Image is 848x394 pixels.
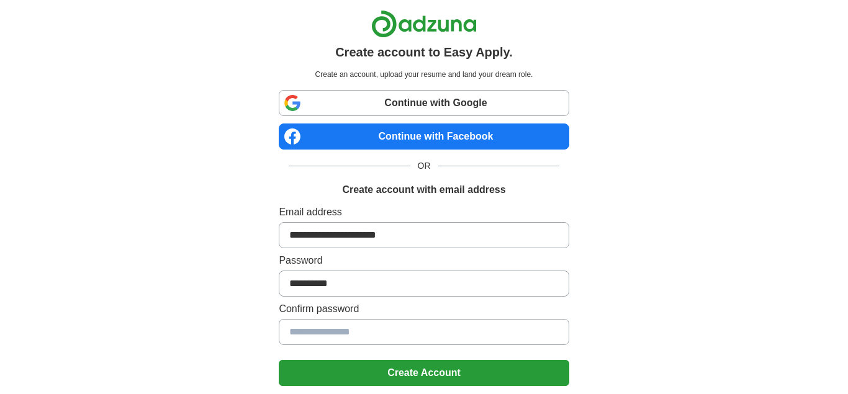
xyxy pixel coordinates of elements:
p: Create an account, upload your resume and land your dream role. [281,69,566,80]
label: Password [279,253,569,268]
h1: Create account to Easy Apply. [335,43,513,61]
label: Email address [279,205,569,220]
img: Adzuna logo [371,10,477,38]
a: Continue with Google [279,90,569,116]
button: Create Account [279,360,569,386]
a: Continue with Facebook [279,123,569,150]
span: OR [410,159,438,172]
h1: Create account with email address [342,182,505,197]
label: Confirm password [279,302,569,316]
